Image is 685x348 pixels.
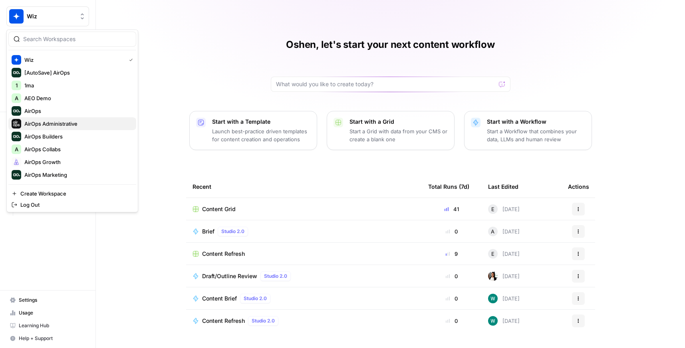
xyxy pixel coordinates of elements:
a: Create Workspace [8,188,136,199]
span: 1 [16,81,18,89]
input: What would you like to create today? [276,80,496,88]
div: 0 [428,317,475,325]
img: vaiar9hhcrg879pubqop5lsxqhgw [488,316,498,326]
img: AirOps Builders Logo [12,132,21,141]
span: Studio 2.0 [221,228,244,235]
span: Brief [202,227,214,235]
img: Wiz Logo [12,55,21,65]
p: Launch best-practice driven templates for content creation and operations [212,127,310,143]
span: Wiz [27,12,75,20]
div: Last Edited [488,176,518,198]
span: Settings [19,297,85,304]
span: Log Out [20,201,130,209]
span: E [491,205,494,213]
a: Settings [6,294,89,306]
div: 0 [428,295,475,303]
img: AirOps Growth Logo [12,157,21,167]
div: Total Runs (7d) [428,176,469,198]
span: AirOps Collabs [24,145,130,153]
span: Create Workspace [20,190,130,198]
p: Start a Workflow that combines your data, LLMs and human review [487,127,585,143]
span: AirOps Builders [24,132,130,140]
img: vaiar9hhcrg879pubqop5lsxqhgw [488,294,498,303]
a: Learning Hub [6,319,89,332]
span: Content Brief [202,295,237,303]
div: 0 [428,227,475,235]
span: Studio 2.0 [264,273,287,280]
p: Start with a Grid [349,118,448,126]
span: E [491,250,494,258]
div: [DATE] [488,227,520,236]
a: Content RefreshStudio 2.0 [193,316,415,326]
a: Content BriefStudio 2.0 [193,294,415,303]
span: A [491,227,494,235]
button: Start with a TemplateLaunch best-practice driven templates for content creation and operations [189,111,317,150]
div: 41 [428,205,475,213]
div: Workspace: Wiz [6,30,138,212]
div: 9 [428,250,475,258]
span: AirOps [24,107,130,115]
span: Content Grid [202,205,236,213]
div: Recent [193,176,415,198]
span: 1ma [24,81,130,89]
img: AirOps Administrative Logo [12,119,21,129]
span: Studio 2.0 [252,317,275,324]
span: AEO Demo [24,94,130,102]
span: Content Refresh [202,250,245,258]
a: Usage [6,306,89,319]
button: Start with a GridStart a Grid with data from your CMS or create a blank one [327,111,455,150]
span: Content Refresh [202,317,245,325]
span: A [15,94,18,102]
h1: Oshen, let's start your next content workflow [286,38,494,51]
span: [AutoSave] AirOps [24,69,130,77]
p: Start with a Workflow [487,118,585,126]
button: Workspace: Wiz [6,6,89,26]
span: AirOps Administrative [24,120,130,128]
img: Wiz Logo [9,9,24,24]
span: AirOps Growth [24,158,130,166]
div: [DATE] [488,316,520,326]
img: [AutoSave] AirOps Logo [12,68,21,77]
span: Usage [19,309,85,316]
a: BriefStudio 2.0 [193,227,415,236]
span: AirOps Marketing [24,171,130,179]
span: Wiz [24,56,123,64]
p: Start with a Template [212,118,310,126]
img: xqjo96fmx1yk2e67jao8cdkou4un [488,271,498,281]
p: Start a Grid with data from your CMS or create a blank one [349,127,448,143]
a: Draft/Outline ReviewStudio 2.0 [193,271,415,281]
img: AirOps Logo [12,106,21,116]
div: 0 [428,272,475,280]
span: Learning Hub [19,322,85,329]
a: Log Out [8,199,136,210]
div: [DATE] [488,249,520,259]
a: Content Refresh [193,250,415,258]
button: Start with a WorkflowStart a Workflow that combines your data, LLMs and human review [464,111,592,150]
span: Studio 2.0 [244,295,267,302]
div: [DATE] [488,271,520,281]
div: Actions [568,176,589,198]
input: Search Workspaces [23,35,131,43]
a: Content Grid [193,205,415,213]
span: Help + Support [19,335,85,342]
div: [DATE] [488,204,520,214]
button: Help + Support [6,332,89,345]
img: AirOps Marketing Logo [12,170,21,180]
span: Draft/Outline Review [202,272,257,280]
div: [DATE] [488,294,520,303]
span: A [15,145,18,153]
